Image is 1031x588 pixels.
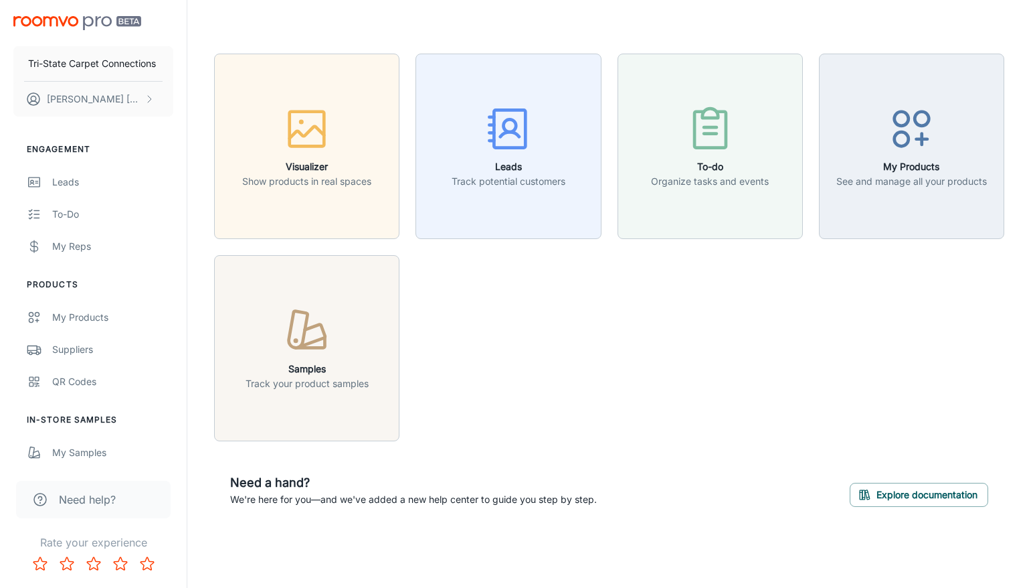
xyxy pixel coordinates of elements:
h6: Visualizer [242,159,371,174]
div: Leads [52,175,173,190]
button: VisualizerShow products in real spaces [214,54,399,239]
div: My Reps [52,239,173,254]
a: Explore documentation [850,487,988,500]
div: My Samples [52,445,173,460]
div: QR Codes [52,374,173,389]
div: My Products [52,310,173,325]
a: LeadsTrack potential customers [415,139,601,152]
p: We're here for you—and we've added a new help center to guide you step by step. [230,492,597,507]
p: Organize tasks and events [651,174,769,189]
p: [PERSON_NAME] [PERSON_NAME] [47,92,141,106]
img: Roomvo PRO Beta [13,16,141,30]
button: To-doOrganize tasks and events [618,54,803,239]
button: Rate 3 star [80,550,107,577]
h6: My Products [836,159,987,174]
h6: Samples [246,362,369,376]
button: SamplesTrack your product samples [214,255,399,441]
a: My ProductsSee and manage all your products [819,139,1004,152]
p: Rate your experience [11,534,176,550]
button: Tri-State Carpet Connections [13,46,173,81]
a: SamplesTrack your product samples [214,340,399,354]
button: LeadsTrack potential customers [415,54,601,239]
p: Tri-State Carpet Connections [28,56,156,71]
p: Show products in real spaces [242,174,371,189]
div: Suppliers [52,342,173,357]
button: Rate 1 star [27,550,54,577]
p: Track potential customers [452,174,565,189]
h6: To-do [651,159,769,174]
h6: Need a hand? [230,473,597,492]
p: See and manage all your products [836,174,987,189]
h6: Leads [452,159,565,174]
span: Need help? [59,492,116,508]
button: Rate 5 star [134,550,161,577]
p: Track your product samples [246,376,369,391]
button: Rate 4 star [107,550,134,577]
a: To-doOrganize tasks and events [618,139,803,152]
div: To-do [52,207,173,222]
button: My ProductsSee and manage all your products [819,54,1004,239]
button: Explore documentation [850,483,988,507]
button: [PERSON_NAME] [PERSON_NAME] [13,82,173,117]
button: Rate 2 star [54,550,80,577]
